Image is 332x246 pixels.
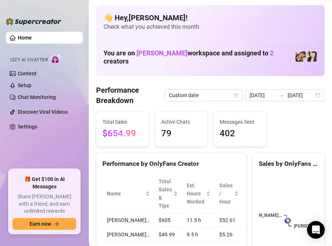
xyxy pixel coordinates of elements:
input: Start date [250,91,276,99]
text: [PERSON_NAME]… [294,223,331,229]
span: swap-right [278,92,284,98]
h4: Performance Breakdown [96,85,165,106]
span: 2 [270,49,274,57]
h4: 👋 Hey, [PERSON_NAME] ! [104,13,317,23]
text: [PERSON_NAME]… [244,213,281,218]
span: 79 [161,127,201,141]
div: Open Intercom Messenger [307,221,325,239]
div: Performance by OnlyFans Creator [102,159,240,169]
div: Sales by OnlyFans Creator [259,159,318,169]
img: Christina [306,51,317,62]
span: Izzy AI Chatter [10,57,48,64]
td: 11.5 h [182,213,215,228]
a: Setup [18,82,31,88]
span: 402 [220,127,260,141]
span: Custom date [169,90,238,101]
span: to [278,92,284,98]
a: Discover Viral Videos [18,109,68,115]
img: logo-BBDzfeDw.svg [6,18,61,25]
span: [PERSON_NAME] [136,49,187,57]
td: $5.26 [215,228,243,242]
span: arrow-right [54,221,59,226]
th: Total Sales & Tips [154,174,182,213]
td: $52.61 [215,213,243,228]
span: calendar [234,93,238,98]
span: Share [PERSON_NAME] with a friend, and earn unlimited rewards [13,193,76,215]
th: Sales / Hour [215,174,243,213]
span: Sales / Hour [219,181,233,206]
span: Active Chats [161,118,201,126]
td: [PERSON_NAME]… [102,228,154,242]
span: Check what you achieved this month [104,23,317,31]
span: Total Sales & Tips [159,177,172,210]
a: Home [18,35,32,41]
h1: You are on workspace and assigned to creators [104,49,295,65]
img: Christina [295,51,306,62]
td: [PERSON_NAME]… [102,213,154,228]
span: 🎁 Get $100 in AI Messages [13,176,76,190]
th: Name [102,174,154,213]
input: End date [287,91,314,99]
a: Chat Monitoring [18,94,56,100]
span: Earn now [30,221,51,227]
td: $49.99 [154,228,182,242]
td: 9.5 h [182,228,215,242]
span: Total Sales [102,118,143,126]
div: Est. Hours Worked [187,181,204,206]
span: Name [107,189,144,198]
span: Messages Sent [220,118,260,126]
a: Content [18,71,37,76]
img: AI Chatter [51,54,62,64]
td: $605 [154,213,182,228]
a: Settings [18,124,37,130]
span: $654.99 [102,127,143,141]
button: Earn nowarrow-right [13,218,76,230]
